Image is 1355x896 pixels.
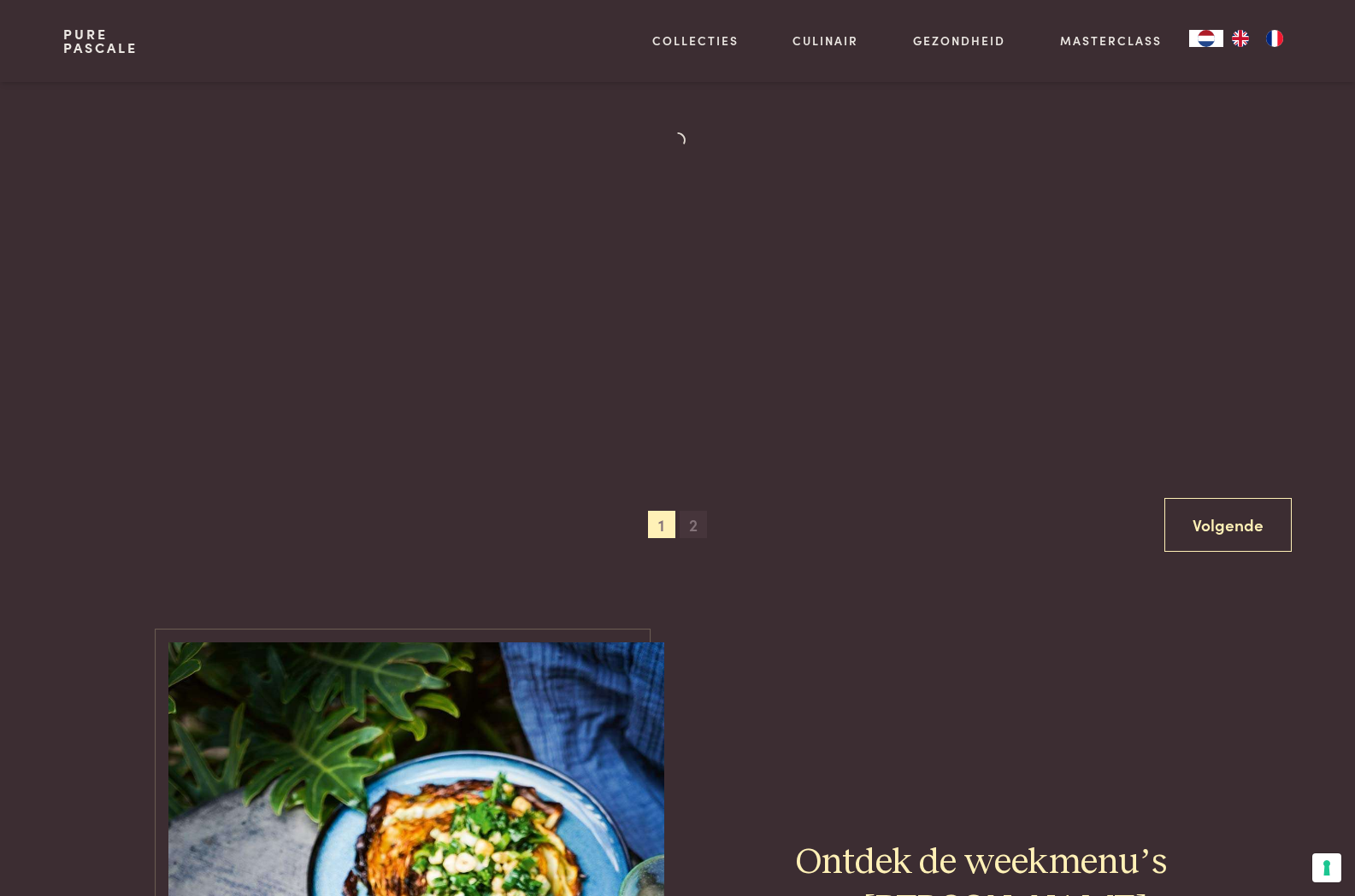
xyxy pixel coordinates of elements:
button: Uw voorkeuren voor toestemming voor trackingtechnologieën [1312,853,1341,882]
a: Masterclass [1060,32,1162,50]
a: PurePascale [63,27,138,55]
a: Culinair [792,32,858,50]
aside: Language selected: Nederlands [1189,30,1292,47]
a: EN [1223,30,1258,47]
a: NL [1189,30,1223,47]
span: 1 [648,511,675,538]
span: 2 [680,511,707,538]
a: Volgende [1164,498,1292,552]
div: Language [1189,30,1223,47]
a: Collecties [652,32,739,50]
a: FR [1258,30,1292,47]
ul: Language list [1223,30,1292,47]
a: Gezondheid [913,32,1005,50]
